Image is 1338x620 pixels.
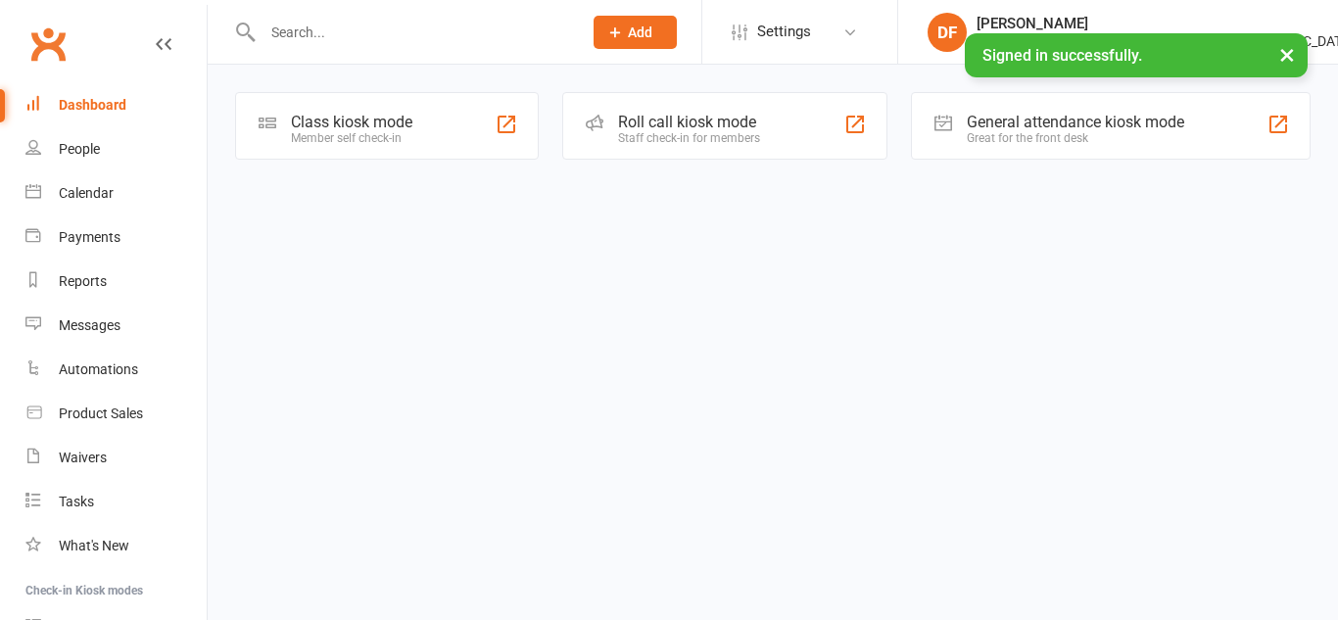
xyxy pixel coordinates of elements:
[982,46,1142,65] span: Signed in successfully.
[25,127,207,171] a: People
[25,215,207,260] a: Payments
[618,113,760,131] div: Roll call kiosk mode
[967,113,1184,131] div: General attendance kiosk mode
[594,16,677,49] button: Add
[967,131,1184,145] div: Great for the front desk
[1269,33,1305,75] button: ×
[257,19,568,46] input: Search...
[25,436,207,480] a: Waivers
[59,361,138,377] div: Automations
[59,229,120,245] div: Payments
[59,317,120,333] div: Messages
[291,113,412,131] div: Class kiosk mode
[25,392,207,436] a: Product Sales
[25,524,207,568] a: What's New
[59,405,143,421] div: Product Sales
[25,348,207,392] a: Automations
[628,24,652,40] span: Add
[25,171,207,215] a: Calendar
[59,141,100,157] div: People
[59,450,107,465] div: Waivers
[24,20,72,69] a: Clubworx
[25,304,207,348] a: Messages
[59,494,94,509] div: Tasks
[291,131,412,145] div: Member self check-in
[618,131,760,145] div: Staff check-in for members
[59,185,114,201] div: Calendar
[25,480,207,524] a: Tasks
[59,97,126,113] div: Dashboard
[59,538,129,553] div: What's New
[59,273,107,289] div: Reports
[25,83,207,127] a: Dashboard
[928,13,967,52] div: DF
[25,260,207,304] a: Reports
[757,10,811,54] span: Settings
